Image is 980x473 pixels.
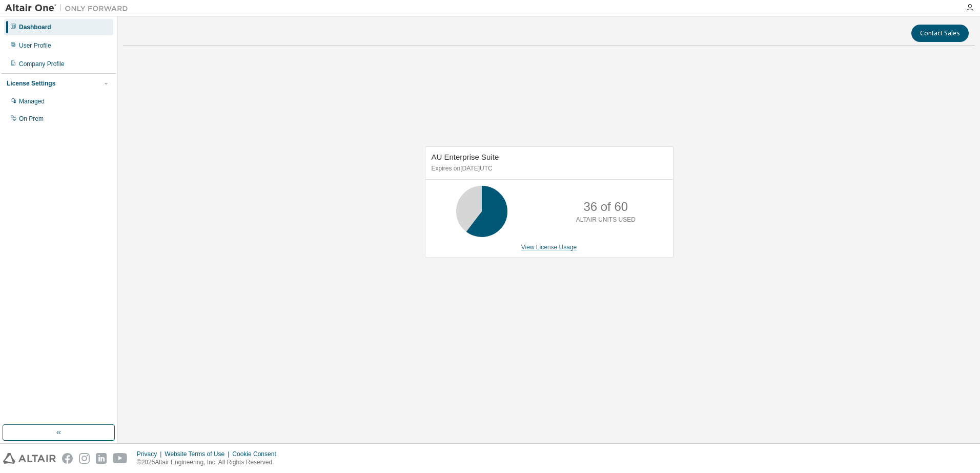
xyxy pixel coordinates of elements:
[19,23,51,31] div: Dashboard
[165,450,232,458] div: Website Terms of Use
[5,3,133,13] img: Altair One
[96,453,107,464] img: linkedin.svg
[79,453,90,464] img: instagram.svg
[432,153,499,161] span: AU Enterprise Suite
[521,244,577,251] a: View License Usage
[137,458,282,467] p: © 2025 Altair Engineering, Inc. All Rights Reserved.
[19,115,44,123] div: On Prem
[576,216,636,224] p: ALTAIR UNITS USED
[19,97,45,105] div: Managed
[911,25,969,42] button: Contact Sales
[3,453,56,464] img: altair_logo.svg
[113,453,128,464] img: youtube.svg
[19,60,65,68] div: Company Profile
[7,79,55,88] div: License Settings
[232,450,282,458] div: Cookie Consent
[432,164,664,173] p: Expires on [DATE] UTC
[137,450,165,458] div: Privacy
[583,198,628,216] p: 36 of 60
[19,41,51,50] div: User Profile
[62,453,73,464] img: facebook.svg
